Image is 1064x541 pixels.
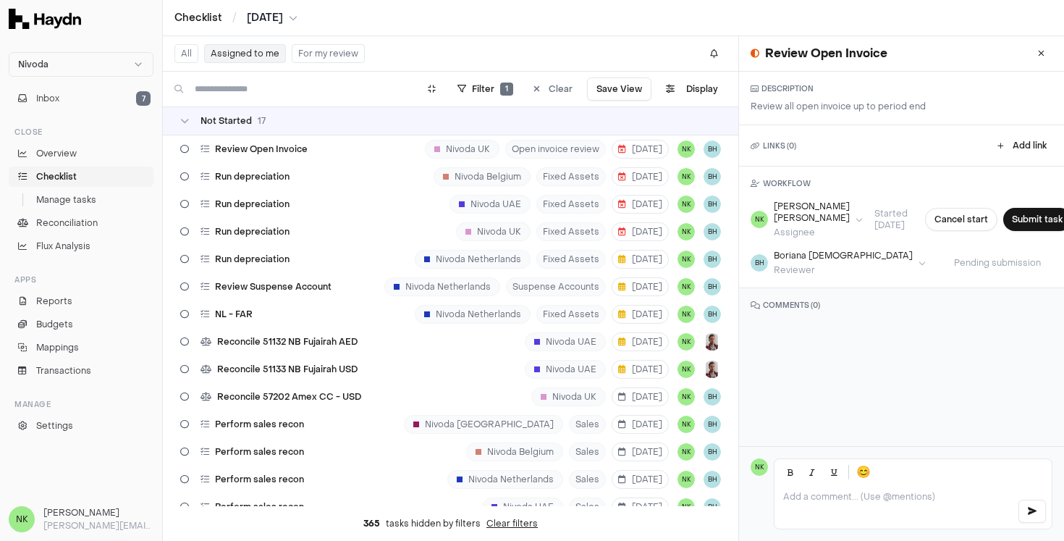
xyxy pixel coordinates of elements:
[677,443,695,461] button: NK
[704,306,721,323] button: BH
[9,9,81,29] img: Haydn Logo
[704,388,721,406] button: BH
[677,471,695,488] span: NK
[751,458,768,476] span: NK
[215,474,304,485] span: Perform sales recon
[36,92,59,105] span: Inbox
[856,464,871,481] span: 😊
[363,518,380,529] span: 365
[9,167,153,187] a: Checklist
[612,140,669,159] button: [DATE]
[677,333,695,351] button: NK
[612,498,669,516] button: [DATE]
[9,190,153,210] a: Manage tasks
[215,253,290,265] span: Run depreciation
[536,167,606,186] span: Fixed Assets
[525,332,606,351] div: Nivoda UAE
[774,227,850,238] div: Assignee
[612,387,669,406] button: [DATE]
[942,257,1052,269] span: Pending submission
[482,498,563,516] div: Nivoda UAE
[612,305,669,324] button: [DATE]
[163,506,738,541] div: tasks hidden by filters
[9,506,35,532] span: NK
[751,178,1052,189] h3: WORKFLOW
[618,364,662,375] span: [DATE]
[612,415,669,434] button: [DATE]
[247,11,297,25] button: [DATE]
[217,364,358,375] span: Reconcile 51133 NB Fujairah USD
[466,443,563,461] div: Nivoda Belgium
[215,446,304,458] span: Perform sales recon
[677,306,695,323] button: NK
[415,305,531,324] div: Nivoda Netherlands
[505,140,606,159] span: Open invoice review
[36,295,72,308] span: Reports
[9,236,153,256] a: Flux Analysis
[704,443,721,461] button: BH
[9,361,153,381] a: Transactions
[9,314,153,335] a: Budgets
[9,393,153,416] div: Manage
[824,462,844,482] button: Underline (Ctrl+U)
[9,291,153,311] a: Reports
[612,250,669,269] button: [DATE]
[215,171,290,183] span: Run depreciation
[36,240,90,253] span: Flux Analysis
[536,305,606,324] span: Fixed Assets
[449,195,531,214] div: Nivoda UAE
[765,45,887,62] h1: Review Open Invoice
[525,360,606,379] div: Nivoda UAE
[751,250,926,276] button: BHBoriana [DEMOGRAPHIC_DATA]Reviewer
[677,416,695,433] span: NK
[677,361,695,378] button: NK
[751,211,768,228] span: NK
[751,83,926,94] h3: DESCRIPTION
[612,167,669,186] button: [DATE]
[704,361,721,378] img: JP Smit
[618,501,662,513] span: [DATE]
[618,226,662,238] span: [DATE]
[384,277,500,296] div: Nivoda Netherlands
[704,223,721,240] span: BH
[618,336,662,348] span: [DATE]
[9,268,153,291] div: Apps
[36,419,73,432] span: Settings
[215,501,304,513] span: Perform sales recon
[704,251,721,268] button: BH
[174,11,222,25] a: Checklist
[704,278,721,295] button: BH
[612,443,669,461] button: [DATE]
[425,140,499,159] div: Nivoda UK
[677,278,695,295] button: NK
[704,333,721,351] img: JP Smit
[677,388,695,406] button: NK
[36,147,77,160] span: Overview
[174,11,297,25] nav: breadcrumb
[215,419,304,430] span: Perform sales recon
[677,251,695,268] button: NK
[751,201,863,238] button: NK[PERSON_NAME] [PERSON_NAME]Assignee
[215,309,253,320] span: NL - FAR
[677,168,695,185] button: NK
[618,419,662,430] span: [DATE]
[434,167,531,186] div: Nivoda Belgium
[704,141,721,158] button: BH
[780,462,801,482] button: Bold (Ctrl+B)
[536,195,606,214] span: Fixed Assets
[258,115,266,127] span: 17
[404,415,563,434] div: Nivoda [GEOGRAPHIC_DATA]
[569,415,606,434] span: Sales
[456,222,531,241] div: Nivoda UK
[215,281,332,293] span: Review Suspense Account
[704,196,721,213] button: BH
